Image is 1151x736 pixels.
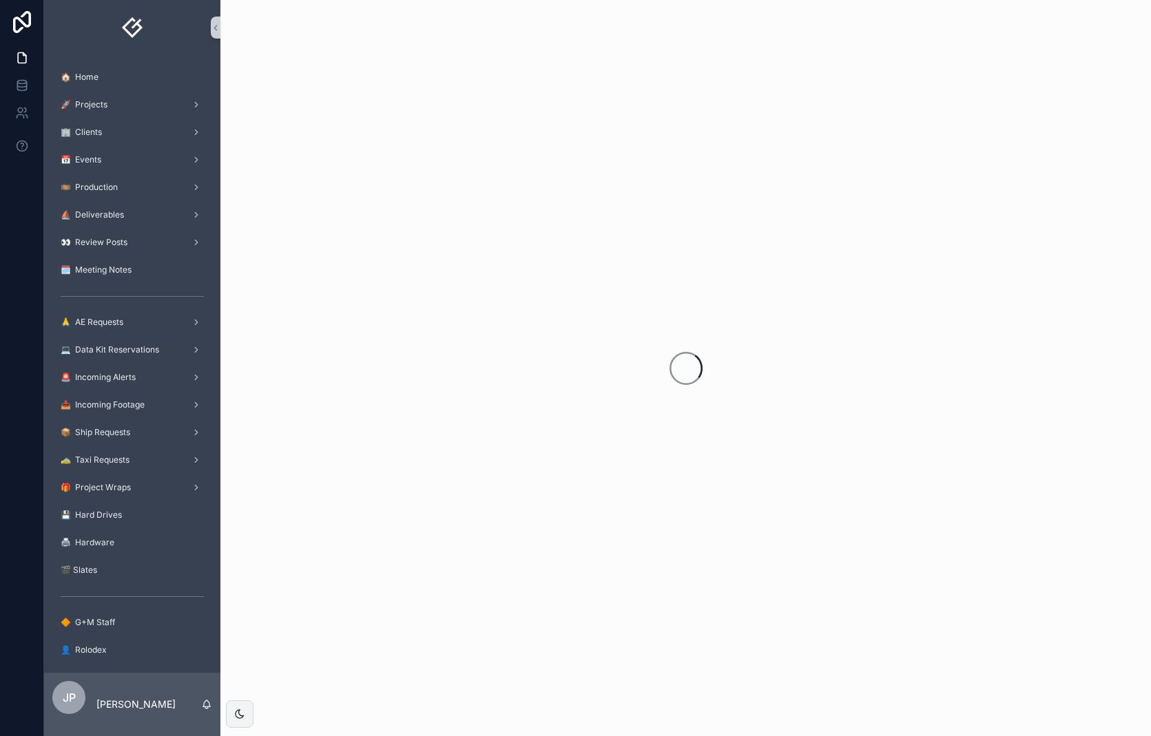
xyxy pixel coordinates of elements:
[52,147,212,172] a: 📅 Events
[63,689,76,706] span: JP
[52,392,212,417] a: 📥 Incoming Footage
[52,665,212,690] a: ✋ Staffing
[52,92,212,117] a: 🚀 Projects
[52,420,212,445] a: 📦 Ship Requests
[61,317,123,328] span: 🙏 AE Requests
[61,182,118,193] span: 🎞️ Production
[96,697,176,711] p: [PERSON_NAME]
[52,202,212,227] a: ⛵️ Deliverables
[52,448,212,472] a: 🚕 Taxi Requests
[61,427,130,438] span: 📦 Ship Requests
[52,120,212,145] a: 🏢 Clients
[61,372,136,383] span: 🚨 Incoming Alerts
[61,672,105,683] span: ✋ Staffing
[52,530,212,555] a: 🖨 Hardware
[52,175,212,200] a: 🎞️ Production
[61,209,124,220] span: ⛵️ Deliverables
[61,154,101,165] span: 📅 Events
[52,475,212,500] a: 🎁 Project Wraps
[61,482,131,493] span: 🎁 Project Wraps
[61,72,98,83] span: 🏠️ Home
[44,55,220,673] div: scrollable content
[52,257,212,282] a: 🗓 Meeting Notes
[52,65,212,90] a: 🏠️ Home
[61,565,97,576] span: 🎬 Slates
[52,558,212,582] a: 🎬 Slates
[61,99,107,110] span: 🚀 Projects
[61,537,114,548] span: 🖨 Hardware
[52,610,212,635] a: 🔶 G+M Staff
[61,127,102,138] span: 🏢 Clients
[61,509,122,521] span: 💾 Hard Drives
[52,503,212,527] a: 💾 Hard Drives
[61,454,129,465] span: 🚕 Taxi Requests
[61,237,127,248] span: 👀 Review Posts
[52,638,212,662] a: 👤 Rolodex
[52,337,212,362] a: 💻 Data Kit Reservations
[61,644,107,655] span: 👤 Rolodex
[52,230,212,255] a: 👀 Review Posts
[52,365,212,390] a: 🚨 Incoming Alerts
[61,264,132,275] span: 🗓 Meeting Notes
[61,617,115,628] span: 🔶 G+M Staff
[52,310,212,335] a: 🙏 AE Requests
[121,17,143,39] img: App logo
[61,399,145,410] span: 📥 Incoming Footage
[61,344,159,355] span: 💻 Data Kit Reservations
